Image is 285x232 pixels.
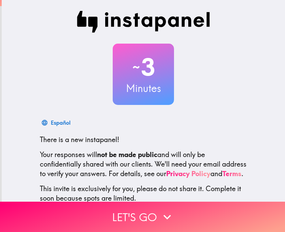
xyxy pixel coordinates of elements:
[113,81,174,95] h3: Minutes
[40,184,247,203] p: This invite is exclusively for you, please do not share it. Complete it soon because spots are li...
[166,169,210,178] a: Privacy Policy
[113,53,174,81] h2: 3
[97,150,157,159] b: not be made public
[40,150,247,179] p: Your responses will and will only be confidentially shared with our clients. We'll need your emai...
[222,169,241,178] a: Terms
[77,11,210,33] img: Instapanel
[131,57,141,77] span: ~
[40,135,119,144] span: There is a new instapanel!
[40,116,73,129] button: Español
[51,118,70,127] div: Español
